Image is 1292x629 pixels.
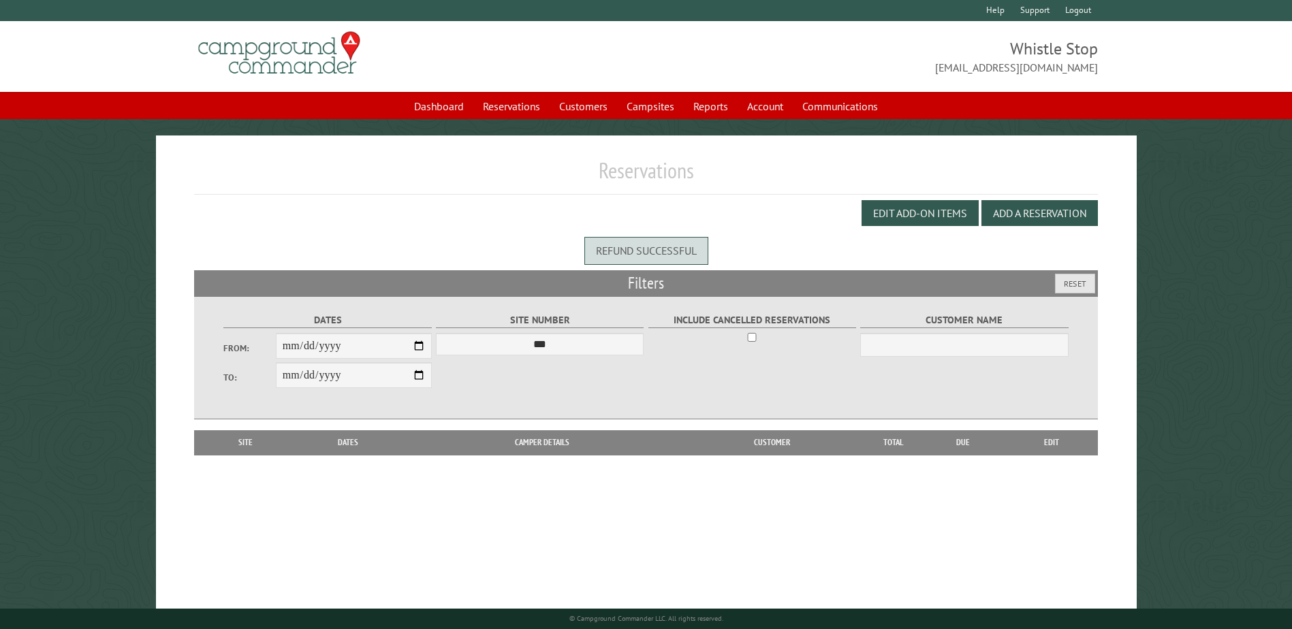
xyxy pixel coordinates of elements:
[223,312,431,328] label: Dates
[194,270,1097,296] h2: Filters
[436,312,644,328] label: Site Number
[618,93,682,119] a: Campsites
[223,371,275,384] label: To:
[223,342,275,355] label: From:
[685,93,736,119] a: Reports
[584,237,708,264] div: Refund successful
[290,430,407,455] th: Dates
[569,614,723,623] small: © Campground Commander LLC. All rights reserved.
[201,430,289,455] th: Site
[1055,274,1095,293] button: Reset
[860,312,1068,328] label: Customer Name
[981,200,1098,226] button: Add a Reservation
[406,93,472,119] a: Dashboard
[551,93,616,119] a: Customers
[739,93,791,119] a: Account
[794,93,886,119] a: Communications
[194,27,364,80] img: Campground Commander
[475,93,548,119] a: Reservations
[866,430,920,455] th: Total
[194,157,1097,195] h1: Reservations
[862,200,979,226] button: Edit Add-on Items
[407,430,678,455] th: Camper Details
[1006,430,1098,455] th: Edit
[648,312,856,328] label: Include Cancelled Reservations
[646,37,1098,76] span: Whistle Stop [EMAIL_ADDRESS][DOMAIN_NAME]
[678,430,866,455] th: Customer
[920,430,1006,455] th: Due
